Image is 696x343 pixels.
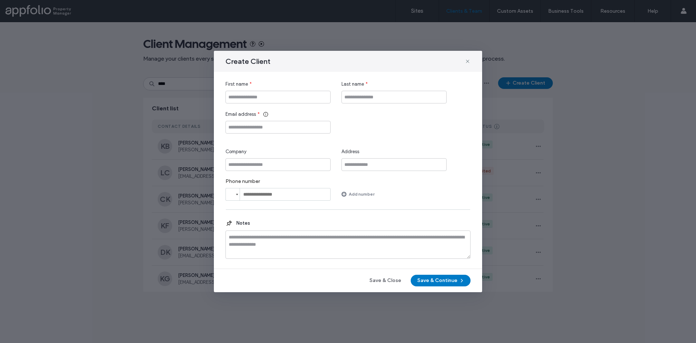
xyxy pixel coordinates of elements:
[16,5,31,12] span: Help
[341,148,359,155] span: Address
[225,121,331,134] input: Email address
[225,57,270,66] span: Create Client
[341,91,447,103] input: Last name
[233,220,250,227] span: Notes
[225,111,256,118] span: Email address
[341,81,364,88] span: Last name
[363,275,408,286] button: Save & Close
[341,158,447,171] input: Address
[225,81,248,88] span: First name
[225,178,331,188] label: Phone number
[349,188,374,200] label: Add number
[225,158,331,171] input: Company
[225,91,331,103] input: First name
[225,148,246,155] span: Company
[411,275,471,286] button: Save & Continue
